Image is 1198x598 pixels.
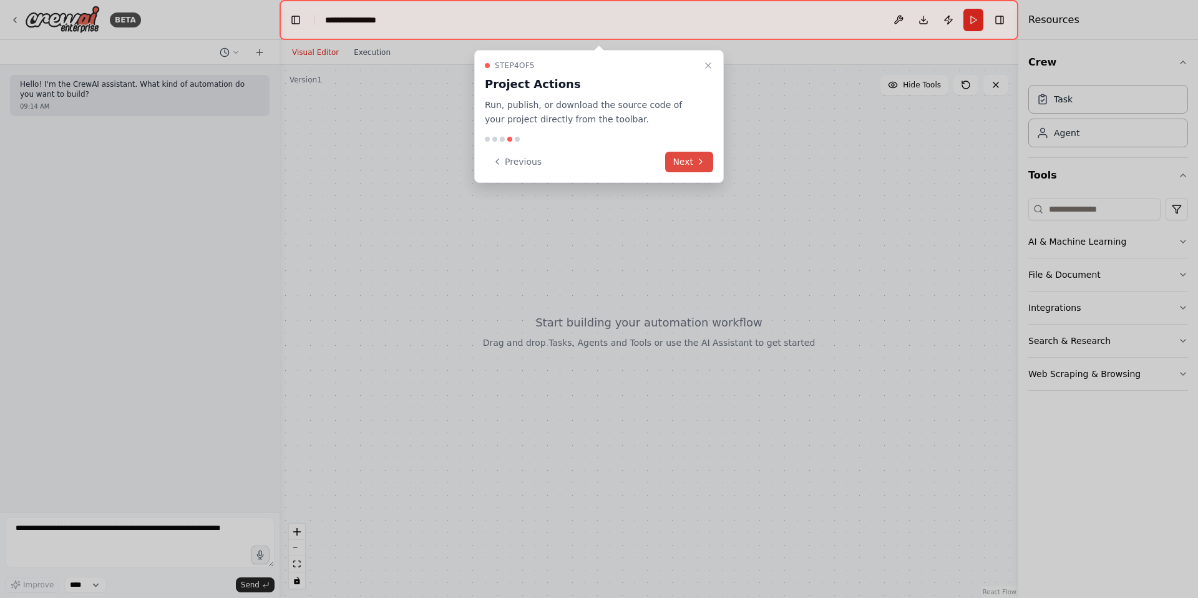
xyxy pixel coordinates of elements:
button: Hide left sidebar [287,11,304,29]
span: Step 4 of 5 [495,61,535,71]
button: Next [665,152,713,172]
h3: Project Actions [485,76,698,93]
button: Previous [485,152,549,172]
button: Close walkthrough [701,58,716,73]
p: Run, publish, or download the source code of your project directly from the toolbar. [485,98,698,127]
